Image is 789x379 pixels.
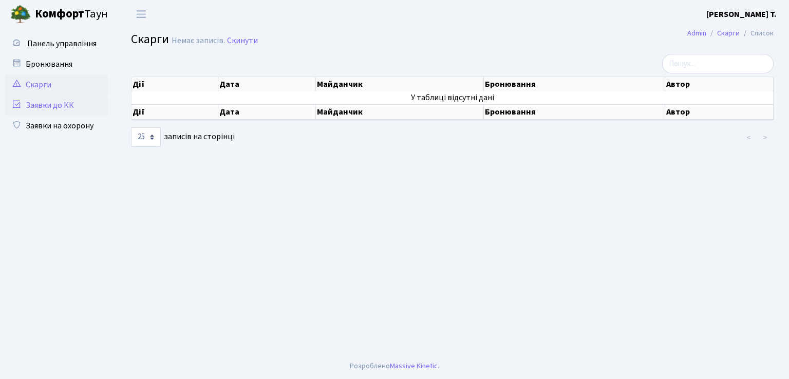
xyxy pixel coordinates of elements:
[687,28,706,39] a: Admin
[131,77,218,91] th: Дії
[227,36,258,46] a: Скинути
[5,54,108,74] a: Бронювання
[665,77,774,91] th: Автор
[5,74,108,95] a: Скарги
[5,33,108,54] a: Панель управління
[672,23,789,44] nav: breadcrumb
[484,77,665,91] th: Бронювання
[35,6,84,22] b: Комфорт
[128,6,154,23] button: Переключити навігацію
[10,4,31,25] img: logo.png
[218,77,316,91] th: Дата
[131,127,235,147] label: записів на сторінці
[740,28,774,39] li: Список
[131,91,774,104] td: У таблиці відсутні дані
[131,127,161,147] select: записів на сторінці
[131,104,218,120] th: Дії
[35,6,108,23] span: Таун
[5,95,108,116] a: Заявки до КК
[316,77,484,91] th: Майданчик
[316,104,484,120] th: Майданчик
[390,361,438,371] a: Massive Kinetic
[131,30,169,48] span: Скарги
[665,104,774,120] th: Автор
[662,54,774,73] input: Пошук...
[172,36,225,46] div: Немає записів.
[218,104,316,120] th: Дата
[717,28,740,39] a: Скарги
[27,38,97,49] span: Панель управління
[706,9,777,20] b: [PERSON_NAME] Т.
[706,8,777,21] a: [PERSON_NAME] Т.
[350,361,439,372] div: Розроблено .
[5,116,108,136] a: Заявки на охорону
[484,104,665,120] th: Бронювання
